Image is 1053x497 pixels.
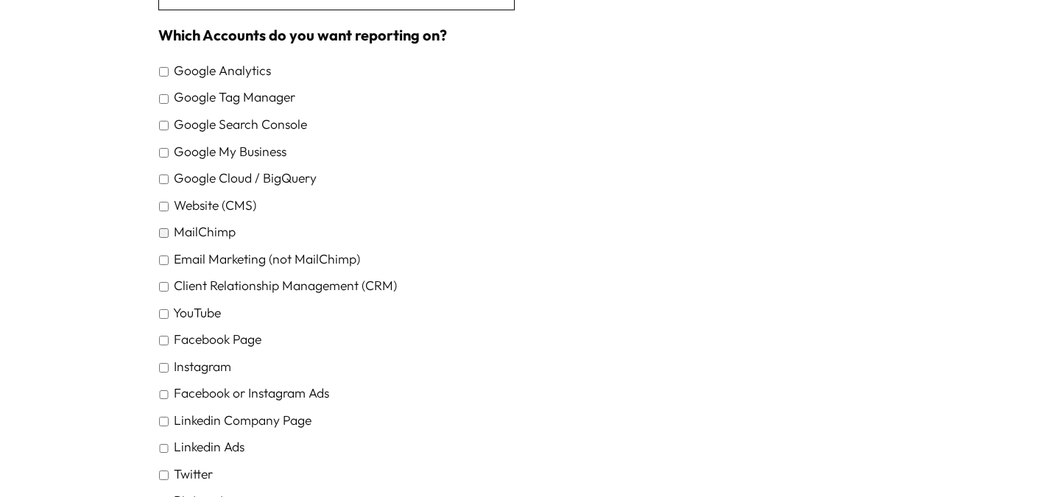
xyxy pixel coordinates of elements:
label: Google My Business [174,142,286,161]
label: Facebook Page [174,330,261,349]
label: Email Marketing (not MailChimp) [174,250,360,269]
label: Google Tag Manager [174,88,295,107]
label: Google Search Console [174,115,307,134]
label: Facebook or Instagram Ads [174,384,329,403]
label: YouTube [173,303,221,322]
label: Which Accounts do you want reporting on? [158,26,447,45]
label: Linkedin Ads [174,437,244,457]
label: Website (CMS) [174,196,256,215]
label: Google Cloud / BigQuery [174,169,317,188]
label: Client Relationship Management (CRM) [174,276,397,295]
label: Google Analytics [174,61,271,80]
label: Linkedin Company Page [174,411,311,430]
label: Instagram [174,357,231,376]
label: MailChimp [174,222,236,242]
label: Twitter [174,465,213,484]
